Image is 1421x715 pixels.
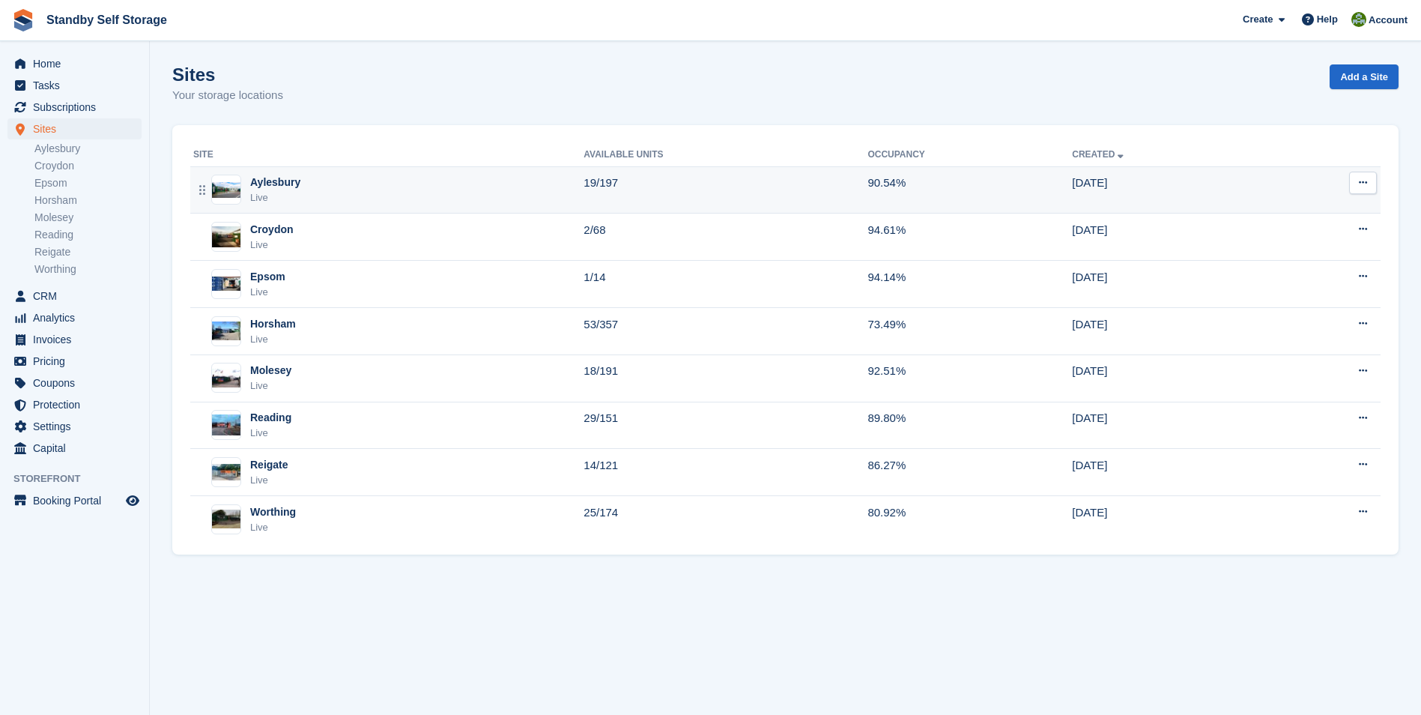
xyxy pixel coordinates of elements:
td: 92.51% [867,355,1072,402]
img: Image of Reading site [212,414,240,436]
div: Croydon [250,222,294,238]
h1: Sites [172,64,283,85]
p: Your storage locations [172,87,283,104]
td: [DATE] [1072,449,1267,496]
div: Live [250,473,288,488]
span: Tasks [33,75,123,96]
td: [DATE] [1072,214,1267,261]
a: menu [7,438,142,459]
td: 53/357 [584,308,867,355]
span: Account [1369,13,1408,28]
td: 2/68 [584,214,867,261]
td: [DATE] [1072,261,1267,308]
div: Live [250,378,291,393]
td: 1/14 [584,261,867,308]
div: Live [250,520,296,535]
a: Add a Site [1330,64,1399,89]
span: Home [33,53,123,74]
span: Sites [33,118,123,139]
a: menu [7,307,142,328]
a: Horsham [34,193,142,208]
span: Invoices [33,329,123,350]
td: 73.49% [867,308,1072,355]
td: [DATE] [1072,308,1267,355]
a: Standby Self Storage [40,7,173,32]
td: 86.27% [867,449,1072,496]
span: Pricing [33,351,123,372]
span: Storefront [13,471,149,486]
div: Worthing [250,504,296,520]
a: menu [7,118,142,139]
a: Aylesbury [34,142,142,156]
div: Reading [250,410,291,426]
td: 18/191 [584,355,867,402]
td: [DATE] [1072,496,1267,543]
img: Image of Reigate site [212,464,240,480]
div: Live [250,426,291,441]
a: menu [7,394,142,415]
div: Live [250,332,296,347]
td: 25/174 [584,496,867,543]
span: Help [1317,12,1338,27]
th: Available Units [584,143,867,167]
td: 29/151 [584,402,867,449]
td: 14/121 [584,449,867,496]
th: Occupancy [867,143,1072,167]
span: Coupons [33,372,123,393]
a: menu [7,416,142,437]
a: Preview store [124,492,142,510]
img: Image of Horsham site [212,322,240,341]
a: menu [7,351,142,372]
td: [DATE] [1072,166,1267,214]
a: Reigate [34,245,142,259]
div: Reigate [250,457,288,473]
img: Image of Epsom site [212,277,240,291]
div: Aylesbury [250,175,300,190]
td: 90.54% [867,166,1072,214]
td: 89.80% [867,402,1072,449]
div: Live [250,238,294,253]
a: Epsom [34,176,142,190]
img: Steve Hambridge [1351,12,1366,27]
div: Epsom [250,269,285,285]
a: menu [7,286,142,307]
a: menu [7,372,142,393]
th: Site [190,143,584,167]
img: Image of Molesey site [212,369,240,387]
img: stora-icon-8386f47178a22dfd0bd8f6a31ec36ba5ce8667c1dd55bd0f319d3a0aa187defe.svg [12,9,34,31]
div: Live [250,190,300,205]
span: Subscriptions [33,97,123,118]
td: [DATE] [1072,402,1267,449]
span: Analytics [33,307,123,328]
img: Image of Worthing site [212,510,240,528]
span: CRM [33,286,123,307]
a: menu [7,53,142,74]
span: Booking Portal [33,490,123,511]
a: menu [7,490,142,511]
a: Molesey [34,211,142,225]
img: Image of Aylesbury site [212,182,240,198]
span: Settings [33,416,123,437]
td: [DATE] [1072,355,1267,402]
span: Protection [33,394,123,415]
div: Live [250,285,285,300]
td: 19/197 [584,166,867,214]
a: menu [7,97,142,118]
a: Worthing [34,262,142,277]
span: Capital [33,438,123,459]
a: Reading [34,228,142,242]
a: Croydon [34,159,142,173]
td: 80.92% [867,496,1072,543]
td: 94.61% [867,214,1072,261]
a: menu [7,75,142,96]
a: Created [1072,149,1127,160]
div: Molesey [250,363,291,378]
img: Image of Croydon site [212,226,240,248]
div: Horsham [250,316,296,332]
a: menu [7,329,142,350]
td: 94.14% [867,261,1072,308]
span: Create [1243,12,1273,27]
